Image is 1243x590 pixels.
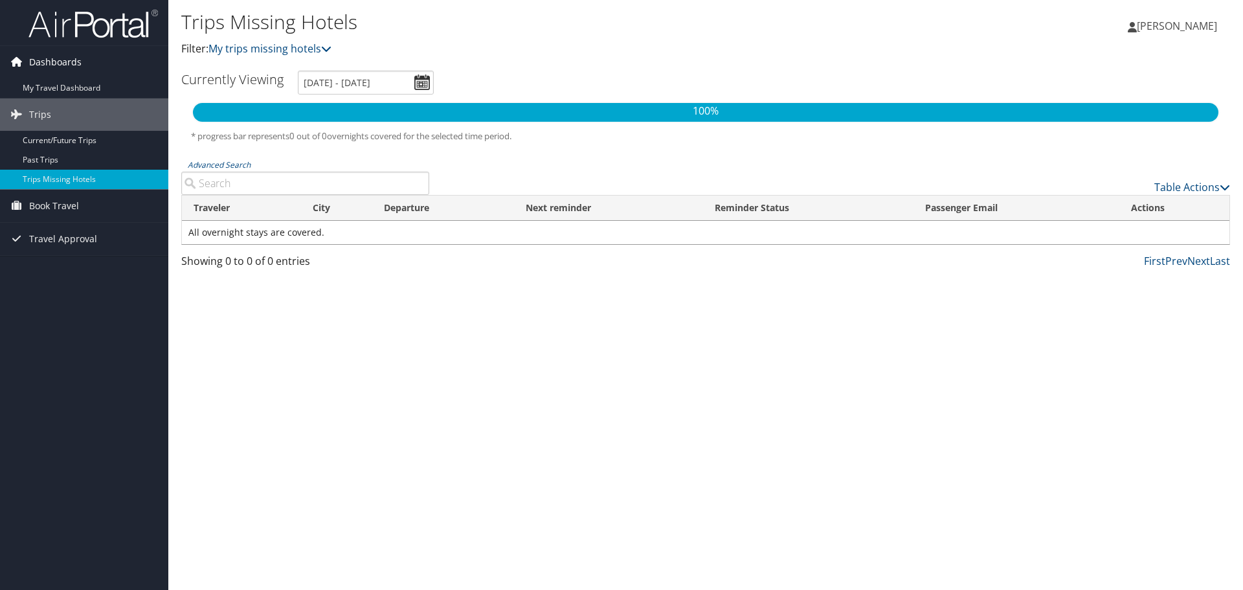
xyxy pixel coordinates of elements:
td: All overnight stays are covered. [182,221,1229,244]
th: City: activate to sort column ascending [301,196,372,221]
a: Prev [1165,254,1187,268]
th: Actions [1119,196,1229,221]
span: 0 out of 0 [289,130,327,142]
input: Advanced Search [181,172,429,195]
img: airportal-logo.png [28,8,158,39]
div: Showing 0 to 0 of 0 entries [181,253,429,275]
span: Book Travel [29,190,79,222]
a: Last [1210,254,1230,268]
th: Next reminder [514,196,704,221]
p: Filter: [181,41,880,58]
span: [PERSON_NAME] [1137,19,1217,33]
a: Next [1187,254,1210,268]
h1: Trips Missing Hotels [181,8,880,36]
p: 100% [193,103,1218,120]
a: Advanced Search [188,159,251,170]
span: Trips [29,98,51,131]
th: Traveler: activate to sort column ascending [182,196,301,221]
span: Travel Approval [29,223,97,255]
th: Reminder Status [703,196,913,221]
span: Dashboards [29,46,82,78]
input: [DATE] - [DATE] [298,71,434,95]
h3: Currently Viewing [181,71,284,88]
a: Table Actions [1154,180,1230,194]
th: Departure: activate to sort column descending [372,196,513,221]
a: My trips missing hotels [208,41,331,56]
h5: * progress bar represents overnights covered for the selected time period. [191,130,1220,142]
th: Passenger Email: activate to sort column ascending [913,196,1119,221]
a: [PERSON_NAME] [1128,6,1230,45]
a: First [1144,254,1165,268]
